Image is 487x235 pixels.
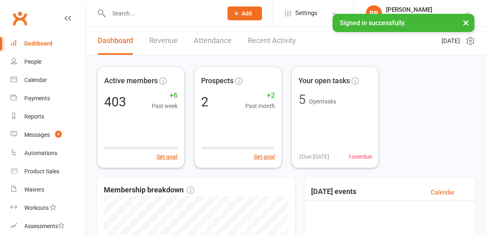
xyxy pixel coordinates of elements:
span: Membership breakdown [104,184,194,196]
div: [PERSON_NAME] [386,6,464,13]
a: Dashboard [98,27,133,55]
div: 2 [201,95,208,108]
span: Settings [295,4,318,22]
span: Signed in successfully. [340,19,406,27]
div: Product Sales [24,168,59,175]
button: Add [227,6,262,20]
button: Set goal [254,152,275,161]
a: Revenue [149,27,178,55]
a: Automations [11,144,86,162]
a: Payments [11,89,86,108]
span: Your open tasks [298,75,350,87]
button: × [459,14,473,31]
input: Search... [106,8,217,19]
span: 1 overdue [348,152,372,161]
span: Active members [104,75,158,87]
span: Past week [152,101,178,110]
div: 403 [104,95,126,108]
div: Reports [24,113,44,120]
span: Past month [245,101,275,110]
a: Recent Activity [248,27,296,55]
h3: [DATE] events [311,188,356,197]
a: Clubworx [10,8,30,28]
a: Workouts [11,199,86,217]
div: Messages [24,132,50,138]
a: Calendar [431,188,455,197]
a: Reports [11,108,86,126]
div: PB [366,5,382,22]
a: Waivers [11,181,86,199]
span: 3 Due [DATE] [298,152,329,161]
span: [DATE] [442,36,460,46]
div: Dashboard [24,40,52,47]
a: Messages 4 [11,126,86,144]
span: Add [242,10,252,17]
a: Product Sales [11,162,86,181]
div: Assessments [24,223,64,229]
div: Automations [24,150,57,156]
button: Set goal [157,152,178,161]
span: Open tasks [309,98,336,105]
div: LYF 24/7 [GEOGRAPHIC_DATA] [386,13,464,21]
span: Prospects [201,75,234,87]
div: People [24,58,41,65]
a: Calendar [11,71,86,89]
span: +6 [152,90,178,101]
a: Attendance [194,27,232,55]
a: People [11,53,86,71]
div: Calendar [24,77,47,83]
div: Workouts [24,205,49,211]
a: Dashboard [11,34,86,53]
span: 4 [55,131,62,138]
div: 5 [298,93,306,106]
div: Payments [24,95,50,101]
div: Waivers [24,186,44,193]
span: +2 [245,90,275,101]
